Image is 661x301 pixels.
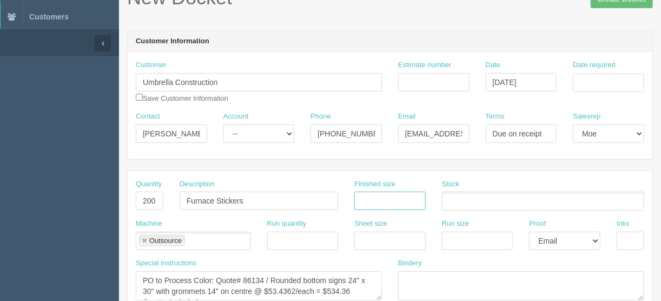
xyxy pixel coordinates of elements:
[398,60,451,70] label: Estimate number
[486,60,500,70] label: Date
[529,219,546,229] label: Proof
[573,112,600,122] label: Salesrep
[354,219,387,229] label: Sheet size
[29,12,69,21] span: Customers
[136,60,382,103] div: Save Customer Information
[310,112,331,122] label: Phone
[136,179,162,189] label: Quantity
[442,179,460,189] label: Stock
[398,112,416,122] label: Email
[128,31,652,53] header: Customer Information
[486,112,505,122] label: Terms
[136,60,166,70] label: Customer
[136,219,162,229] label: Machine
[136,73,382,91] input: Enter customer name
[136,112,160,122] label: Contact
[442,219,470,229] label: Run size
[180,179,215,189] label: Description
[136,271,382,300] textarea: PO to Process Color: Quote# 86134 / Repeat Order on PO 64005 - 100 Reflective Vinyl, print no [PE...
[573,60,616,70] label: Date required
[223,112,249,122] label: Account
[617,219,630,229] label: Inks
[354,179,395,189] label: Finished size
[149,237,182,244] div: Outsource
[267,219,307,229] label: Run quantity
[398,258,422,269] label: Bindery
[136,258,196,269] label: Special instructions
